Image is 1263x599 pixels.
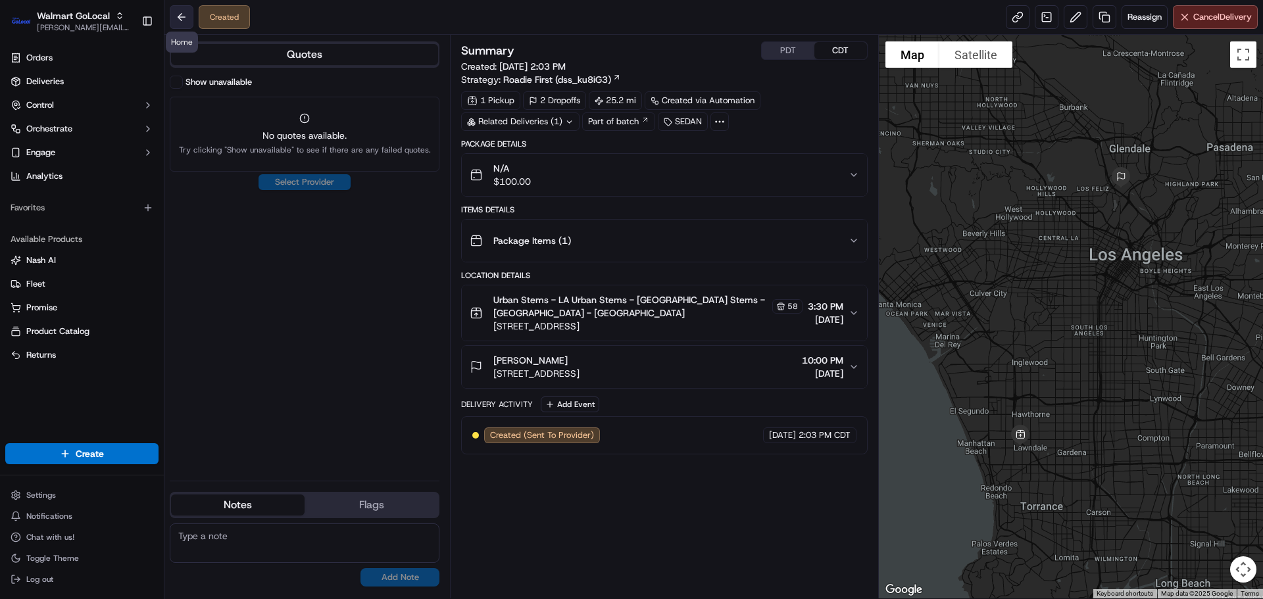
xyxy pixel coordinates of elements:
div: 2 Dropoffs [523,91,586,110]
span: Log out [26,574,53,585]
img: 1736555255976-a54dd68f-1ca7-489b-9aae-adbdc363a1c4 [13,126,37,149]
button: [PERSON_NAME][EMAIL_ADDRESS][DOMAIN_NAME] [37,22,131,33]
span: [DATE] 2:03 PM [499,60,566,72]
button: Nash AI [5,250,159,271]
div: Delivery Activity [461,399,533,410]
a: Part of batch [582,112,655,131]
span: Orders [26,52,53,64]
button: See all [204,168,239,184]
div: We're available if you need us! [59,139,181,149]
div: Strategy: [461,73,621,86]
div: Package Details [461,139,867,149]
div: Start new chat [59,126,216,139]
button: Add Event [541,396,599,412]
div: Favorites [5,197,159,218]
span: Package Items ( 1 ) [493,234,571,247]
button: Walmart GoLocal [37,9,110,22]
a: Product Catalog [11,325,153,337]
span: Reassign [1127,11,1162,23]
button: Chat with us! [5,528,159,546]
span: 58 [787,301,798,312]
span: [STREET_ADDRESS] [493,367,580,380]
span: [PERSON_NAME] [41,204,107,214]
img: Nash [13,13,39,39]
button: Show satellite imagery [939,41,1012,68]
span: N/A [493,162,531,175]
span: Product Catalog [26,325,89,337]
button: Show street map [885,41,939,68]
span: [STREET_ADDRESS] [493,320,802,333]
div: 1 Pickup [461,91,520,110]
button: Start new chat [224,130,239,145]
a: Nash AI [11,254,153,266]
button: Engage [5,142,159,163]
span: Pylon [131,326,159,336]
a: Terms (opens in new tab) [1241,590,1259,597]
a: Promise [11,302,153,314]
img: Walmart GoLocal [11,11,32,32]
span: API Documentation [124,294,211,307]
div: Home [166,32,198,53]
a: Analytics [5,166,159,187]
button: Toggle Theme [5,549,159,567]
span: Settings [26,490,56,500]
span: Analytics [26,170,62,182]
button: Control [5,95,159,116]
span: Nash AI [26,254,56,266]
span: [DATE] [769,429,796,441]
div: Items Details [461,204,867,215]
span: 2:03 PM CDT [799,429,851,441]
span: [PERSON_NAME] [41,239,107,250]
a: Deliveries [5,71,159,92]
span: Urban Stems - LA Urban Stems - [GEOGRAPHIC_DATA] Stems - [GEOGRAPHIC_DATA] - [GEOGRAPHIC_DATA] [493,293,769,320]
button: PDT [762,42,814,59]
a: Powered byPylon [93,325,159,336]
span: Fleet [26,278,45,290]
span: Cancel Delivery [1193,11,1252,23]
button: [PERSON_NAME][STREET_ADDRESS]10:00 PM[DATE] [462,346,866,388]
button: Quotes [171,44,438,65]
button: Log out [5,570,159,588]
button: CDT [814,42,867,59]
h3: Summary [461,45,514,57]
span: 3:30 PM [808,300,843,313]
button: Orchestrate [5,118,159,139]
span: Chat with us! [26,532,74,542]
div: 25.2 mi [589,91,642,110]
span: • [109,204,114,214]
button: N/A$100.00 [462,154,866,196]
div: Location Details [461,270,867,281]
button: CancelDelivery [1173,5,1258,29]
img: 8016278978528_b943e370aa5ada12b00a_72.png [28,126,51,149]
a: Orders [5,47,159,68]
span: Created (Sent To Provider) [490,429,594,441]
span: Roadie First (dss_ku8iG3) [503,73,611,86]
a: 📗Knowledge Base [8,289,106,312]
span: [DATE] [116,239,143,250]
a: Returns [11,349,153,361]
button: Settings [5,486,159,504]
span: Map data ©2025 Google [1161,590,1233,597]
button: Returns [5,345,159,366]
div: 📗 [13,295,24,306]
a: 💻API Documentation [106,289,216,312]
span: Toggle Theme [26,553,79,563]
span: Returns [26,349,56,361]
div: Related Deliveries (1) [461,112,580,131]
a: Open this area in Google Maps (opens a new window) [882,581,926,598]
span: [DATE] [808,313,843,326]
button: Notes [171,494,305,515]
img: Google [882,581,926,598]
span: Knowledge Base [26,294,101,307]
span: Notifications [26,511,72,521]
button: Create [5,443,159,464]
a: Fleet [11,278,153,290]
span: [PERSON_NAME] [493,354,568,367]
span: 10:00 PM [802,354,843,367]
span: $100.00 [493,175,531,188]
span: [DATE] [116,204,143,214]
button: Walmart GoLocalWalmart GoLocal[PERSON_NAME][EMAIL_ADDRESS][DOMAIN_NAME] [5,5,136,37]
button: Reassign [1122,5,1168,29]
